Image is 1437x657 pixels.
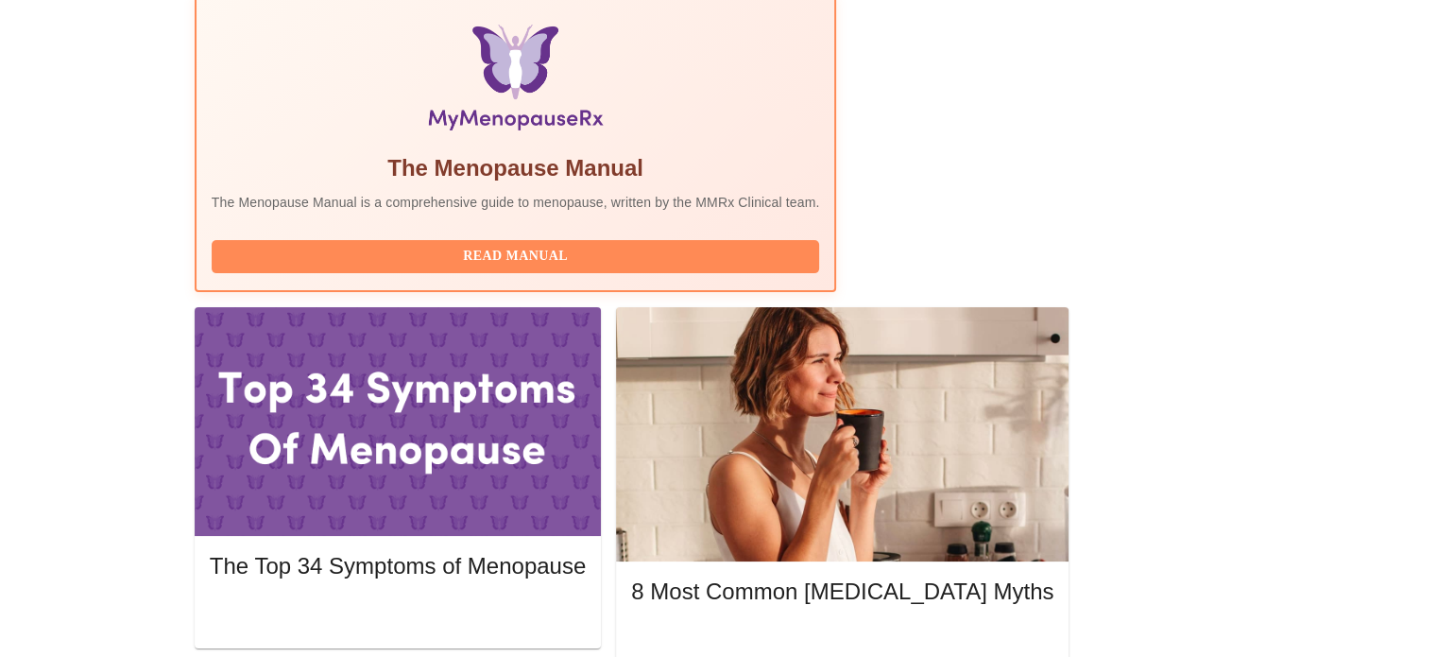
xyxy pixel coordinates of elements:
a: Read Manual [212,247,825,263]
p: The Menopause Manual is a comprehensive guide to menopause, written by the MMRx Clinical team. [212,193,820,212]
a: Read More [631,631,1058,648]
a: Read More [210,605,590,621]
h5: The Menopause Manual [212,153,820,183]
span: Read Manual [231,245,801,268]
span: Read More [650,630,1035,653]
button: Read Manual [212,240,820,273]
span: Read More [229,603,567,627]
h5: 8 Most Common [MEDICAL_DATA] Myths [631,577,1053,607]
button: Read More [210,598,586,631]
h5: The Top 34 Symptoms of Menopause [210,551,586,581]
img: Menopause Manual [308,25,723,138]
